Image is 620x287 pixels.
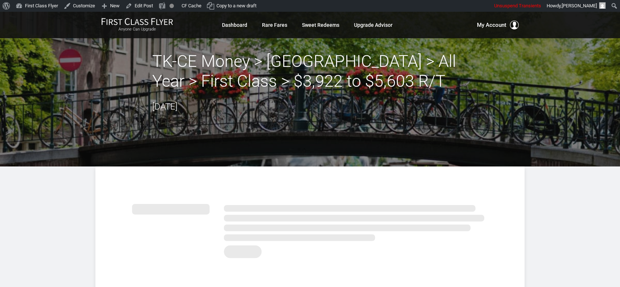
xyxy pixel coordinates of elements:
img: First Class Flyer [101,18,173,25]
h2: TK-CE Money > [GEOGRAPHIC_DATA] > All Year > First Class > $3,922 to $5,603 R/T [152,51,468,91]
time: [DATE] [152,101,178,112]
a: Dashboard [222,18,247,32]
a: First Class FlyerAnyone Can Upgrade [101,18,173,32]
span: My Account [477,21,506,29]
span: Unsuspend Transients [494,3,541,8]
small: Anyone Can Upgrade [101,27,173,32]
span: [PERSON_NAME] [562,3,597,8]
a: Upgrade Advisor [354,18,393,32]
a: Sweet Redeems [302,18,339,32]
img: summary.svg [132,196,488,262]
a: Rare Fares [262,18,287,32]
button: My Account [477,21,519,29]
